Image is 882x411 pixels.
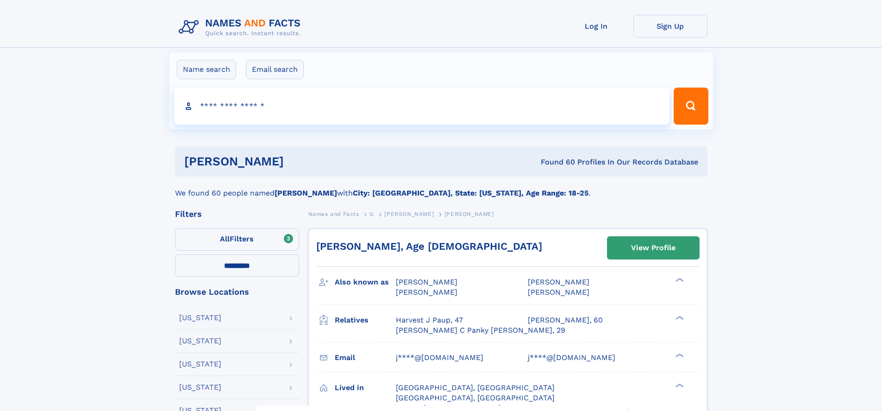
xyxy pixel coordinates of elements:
[175,15,308,40] img: Logo Names and Facts
[316,240,542,252] a: [PERSON_NAME], Age [DEMOGRAPHIC_DATA]
[528,288,589,297] span: [PERSON_NAME]
[179,314,221,322] div: [US_STATE]
[396,315,463,325] a: Harvest J Paup, 47
[179,337,221,345] div: [US_STATE]
[175,228,299,251] label: Filters
[220,234,230,243] span: All
[444,211,494,217] span: [PERSON_NAME]
[528,315,603,325] a: [PERSON_NAME], 60
[179,360,221,368] div: [US_STATE]
[384,208,434,220] a: [PERSON_NAME]
[396,383,555,392] span: [GEOGRAPHIC_DATA], [GEOGRAPHIC_DATA]
[175,210,299,218] div: Filters
[335,312,396,328] h3: Relatives
[175,288,299,296] div: Browse Locations
[633,15,707,38] a: Sign Up
[275,189,337,197] b: [PERSON_NAME]
[335,380,396,396] h3: Lived in
[673,277,684,283] div: ❯
[246,60,304,79] label: Email search
[396,278,457,286] span: [PERSON_NAME]
[631,237,676,259] div: View Profile
[369,208,374,220] a: G
[175,177,707,199] div: We found 60 people named with .
[396,288,457,297] span: [PERSON_NAME]
[308,208,359,220] a: Names and Facts
[673,315,684,321] div: ❯
[412,157,698,167] div: Found 60 Profiles In Our Records Database
[335,274,396,290] h3: Also known as
[177,60,236,79] label: Name search
[179,384,221,391] div: [US_STATE]
[559,15,633,38] a: Log In
[673,382,684,388] div: ❯
[384,211,434,217] span: [PERSON_NAME]
[396,393,555,402] span: [GEOGRAPHIC_DATA], [GEOGRAPHIC_DATA]
[369,211,374,217] span: G
[674,88,708,125] button: Search Button
[396,325,565,335] a: [PERSON_NAME] C Panky [PERSON_NAME], 29
[174,88,670,125] input: search input
[673,352,684,358] div: ❯
[335,350,396,366] h3: Email
[184,156,413,167] h1: [PERSON_NAME]
[607,237,699,259] a: View Profile
[528,278,589,286] span: [PERSON_NAME]
[353,189,588,197] b: City: [GEOGRAPHIC_DATA], State: [US_STATE], Age Range: 18-25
